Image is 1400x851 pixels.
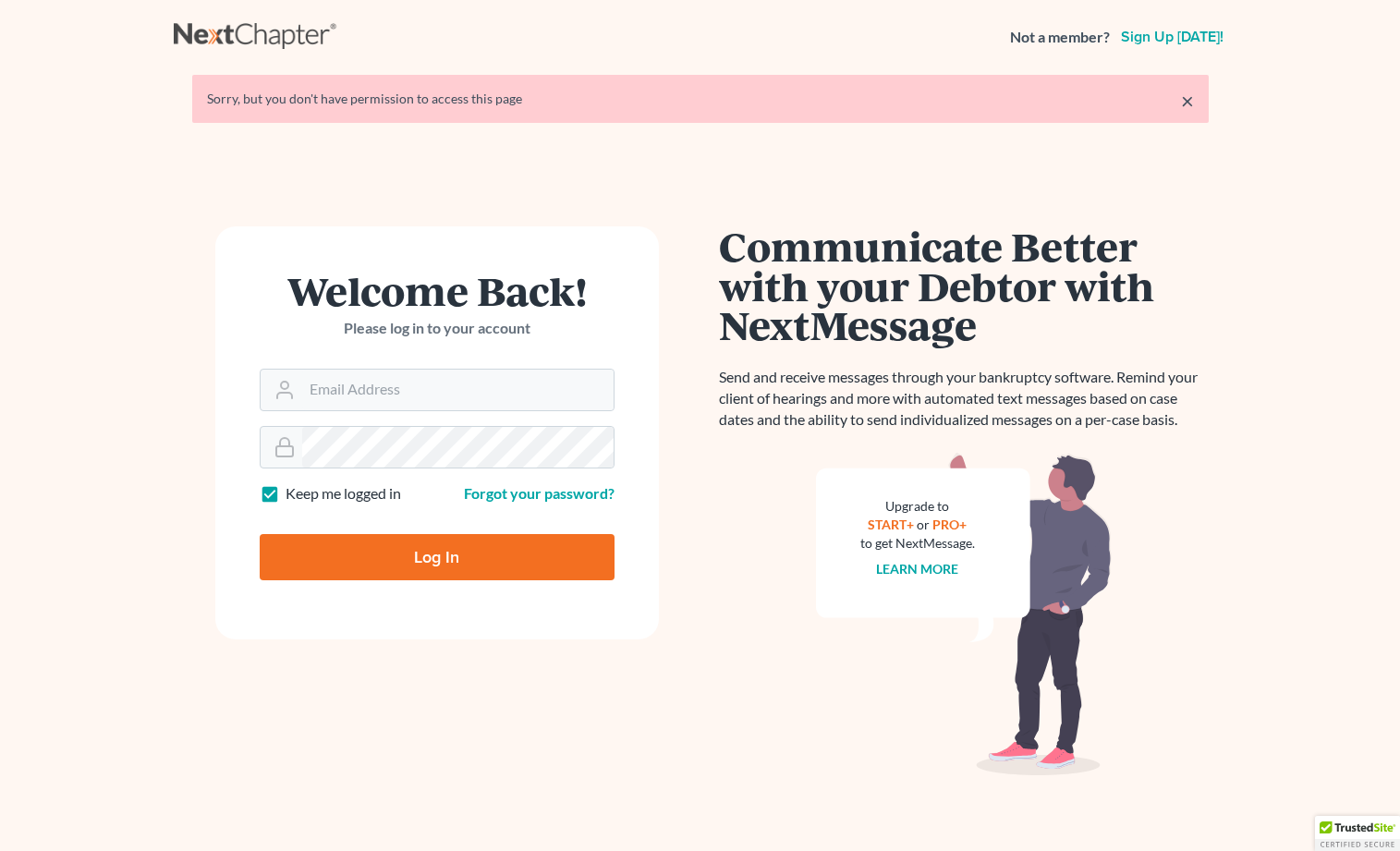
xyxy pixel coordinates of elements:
[860,534,975,553] div: to get NextMessage.
[876,561,958,577] a: Learn more
[816,453,1112,776] img: nextmessage_bg-59042aed3d76b12b5cd301f8e5b87938c9018125f34e5fa2b7a6b67550977c72.svg
[1117,30,1227,44] a: Sign up [DATE]!
[1315,816,1400,851] div: TrustedSite Certified
[260,271,615,310] h1: Welcome Back!
[868,517,914,532] a: START+
[286,483,401,505] label: Keep me logged in
[719,226,1209,345] h1: Communicate Better with your Debtor with NextMessage
[464,484,615,502] a: Forgot your password?
[1010,27,1110,48] strong: Not a member?
[260,534,615,580] input: Log In
[917,517,930,532] span: or
[302,370,614,410] input: Email Address
[932,517,967,532] a: PRO+
[207,90,1194,108] div: Sorry, but you don't have permission to access this page
[860,497,975,516] div: Upgrade to
[1181,90,1194,112] a: ×
[719,367,1209,431] p: Send and receive messages through your bankruptcy software. Remind your client of hearings and mo...
[260,318,615,339] p: Please log in to your account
